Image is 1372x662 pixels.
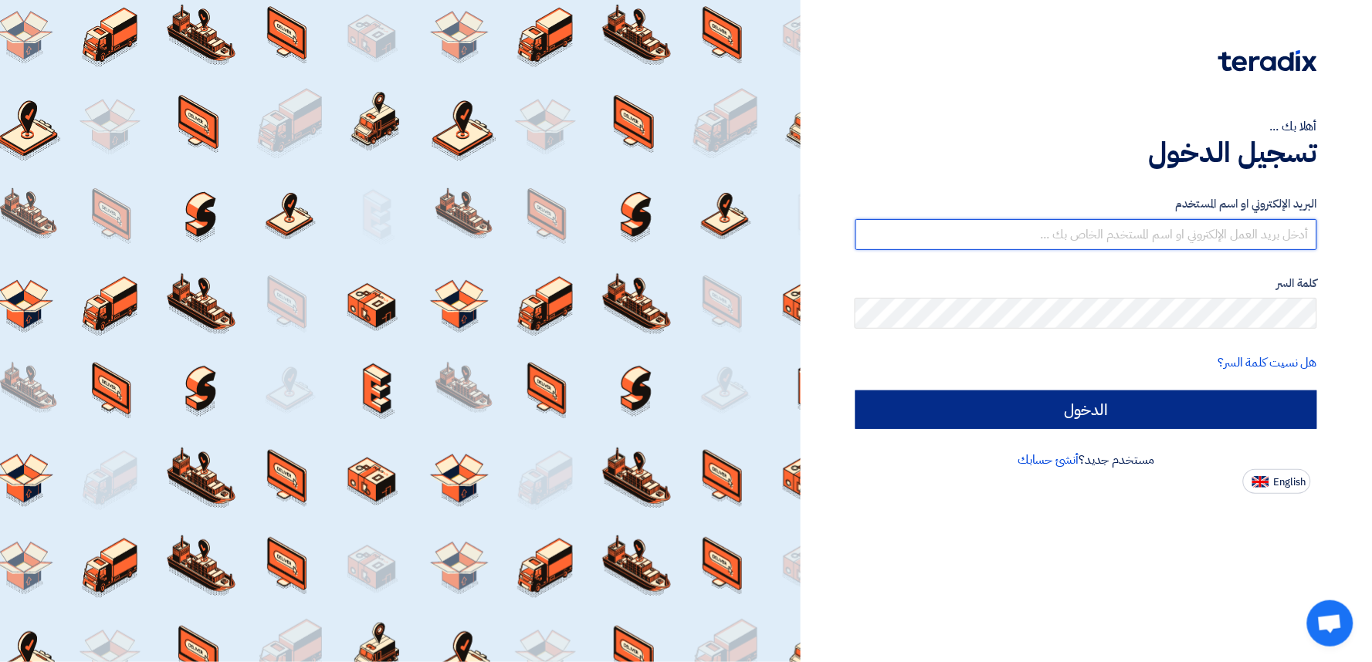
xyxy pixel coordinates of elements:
img: Teradix logo [1218,50,1317,72]
a: Open chat [1307,600,1353,647]
div: أهلا بك ... [855,117,1317,136]
label: كلمة السر [855,275,1317,292]
div: مستخدم جديد؟ [855,451,1317,469]
button: English [1243,469,1311,494]
a: أنشئ حسابك [1018,451,1079,469]
label: البريد الإلكتروني او اسم المستخدم [855,195,1317,213]
input: أدخل بريد العمل الإلكتروني او اسم المستخدم الخاص بك ... [855,219,1317,250]
input: الدخول [855,390,1317,429]
h1: تسجيل الدخول [855,136,1317,170]
span: English [1274,477,1306,488]
img: en-US.png [1252,476,1269,488]
a: هل نسيت كلمة السر؟ [1218,353,1317,372]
